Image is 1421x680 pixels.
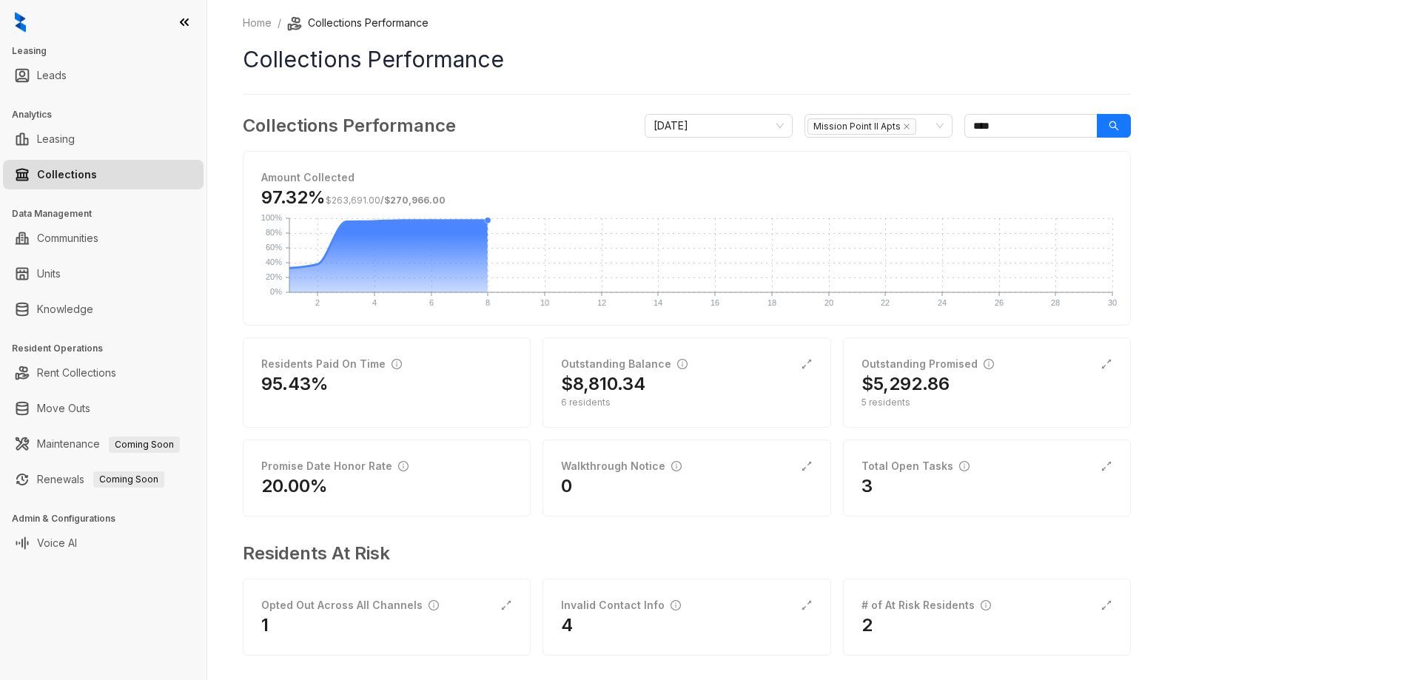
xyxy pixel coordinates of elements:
h2: $8,810.34 [561,372,645,396]
text: 6 [429,298,434,307]
a: Collections [37,160,97,189]
h3: Analytics [12,108,206,121]
h2: 95.43% [261,372,329,396]
div: 5 residents [861,396,1112,409]
text: 80% [266,228,282,237]
a: Units [37,259,61,289]
span: info-circle [981,600,991,610]
span: info-circle [959,461,970,471]
h3: Data Management [12,207,206,221]
a: Rent Collections [37,358,116,388]
h3: Leasing [12,44,206,58]
span: expand-alt [801,460,813,472]
div: Opted Out Across All Channels [261,597,439,613]
li: Collections Performance [287,15,429,31]
span: expand-alt [1101,599,1112,611]
li: Collections [3,160,204,189]
span: $263,691.00 [326,195,380,206]
span: expand-alt [801,599,813,611]
div: Total Open Tasks [861,458,970,474]
li: Leads [3,61,204,90]
g: 8: 97.315 [485,218,491,223]
span: info-circle [429,600,439,610]
text: 100% [261,213,282,222]
h3: Collections Performance [243,112,456,139]
h2: 3 [861,474,873,498]
a: Leads [37,61,67,90]
span: info-circle [671,600,681,610]
div: Residents Paid On Time [261,356,402,372]
text: 24 [938,298,947,307]
text: 14 [654,298,662,307]
h2: 1 [261,613,269,637]
span: September 2025 [654,115,784,137]
span: info-circle [677,359,688,369]
strong: Amount Collected [261,171,355,184]
span: / [326,195,446,206]
span: search [1109,121,1119,131]
text: 30 [1108,298,1117,307]
a: Home [240,15,275,31]
h3: 97.32% [261,186,446,209]
div: Invalid Contact Info [561,597,681,613]
li: Renewals [3,465,204,494]
text: 12 [597,298,606,307]
span: info-circle [984,359,994,369]
img: logo [15,12,26,33]
li: Rent Collections [3,358,204,388]
a: RenewalsComing Soon [37,465,164,494]
a: Communities [37,223,98,253]
text: 28 [1051,298,1060,307]
text: 2 [315,298,320,307]
span: expand-alt [500,599,512,611]
span: info-circle [671,461,682,471]
span: info-circle [398,461,409,471]
h3: Resident Operations [12,342,206,355]
span: Coming Soon [109,437,180,453]
text: 40% [266,257,282,266]
li: / [278,15,281,31]
li: Leasing [3,124,204,154]
div: Outstanding Balance [561,356,688,372]
h1: Collections Performance [243,43,1131,76]
text: 60% [266,243,282,252]
h2: 0 [561,474,572,498]
a: Voice AI [37,528,77,558]
text: 0% [270,287,282,296]
text: 10 [540,298,549,307]
text: 16 [710,298,719,307]
text: 18 [767,298,776,307]
div: Walkthrough Notice [561,458,682,474]
span: expand-alt [801,358,813,370]
span: Coming Soon [93,471,164,488]
h3: Residents At Risk [243,540,1119,567]
text: 22 [881,298,890,307]
li: Move Outs [3,394,204,423]
h2: 4 [561,613,573,637]
a: Move Outs [37,394,90,423]
div: Outstanding Promised [861,356,994,372]
span: close [903,123,910,130]
div: 6 residents [561,396,812,409]
text: 20% [266,272,282,281]
div: # of At Risk Residents [861,597,991,613]
span: info-circle [392,359,402,369]
h2: $5,292.86 [861,372,950,396]
text: 8 [486,298,490,307]
li: Knowledge [3,294,204,324]
a: Knowledge [37,294,93,324]
span: expand-alt [1101,460,1112,472]
li: Voice AI [3,528,204,558]
h2: 2 [861,613,873,637]
span: expand-alt [1101,358,1112,370]
h2: 20.00% [261,474,328,498]
a: Leasing [37,124,75,154]
text: 4 [372,298,377,307]
span: Mission Point II Apts [807,118,916,135]
li: Units [3,259,204,289]
div: Promise Date Honor Rate [261,458,409,474]
h3: Admin & Configurations [12,512,206,525]
li: Communities [3,223,204,253]
li: Maintenance [3,429,204,459]
text: 20 [824,298,833,307]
